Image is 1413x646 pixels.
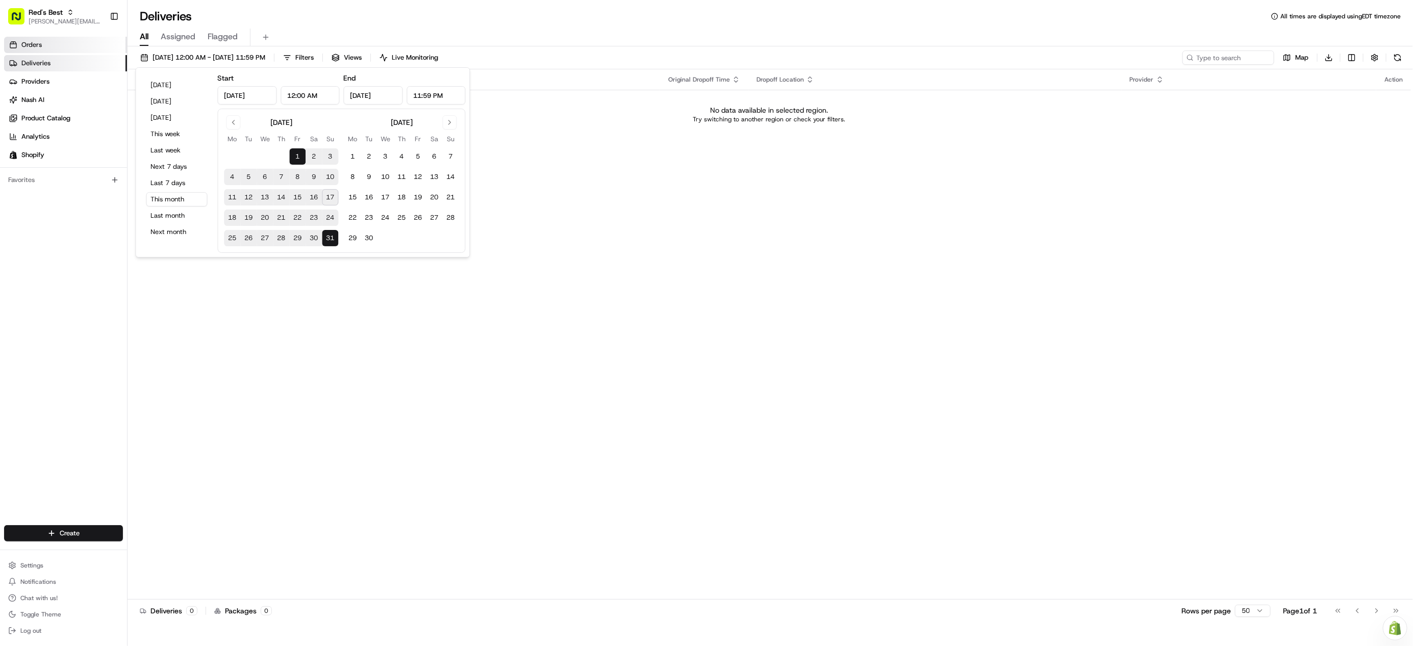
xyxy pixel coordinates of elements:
[111,159,114,167] span: •
[1130,75,1154,84] span: Provider
[410,189,426,205] button: 19
[1384,75,1403,84] div: Action
[344,53,362,62] span: Views
[306,148,322,165] button: 2
[146,209,208,223] button: Last month
[96,228,164,239] span: API Documentation
[29,7,63,17] button: Red's Best
[410,148,426,165] button: 5
[361,230,377,246] button: 30
[306,189,322,205] button: 16
[273,210,290,226] button: 21
[146,225,208,239] button: Next month
[146,192,208,206] button: This month
[392,53,438,62] span: Live Monitoring
[273,134,290,144] th: Thursday
[224,189,241,205] button: 11
[20,561,43,570] span: Settings
[290,230,306,246] button: 29
[146,111,208,125] button: [DATE]
[21,150,44,160] span: Shopify
[668,75,730,84] span: Original Dropoff Time
[345,230,361,246] button: 29
[345,148,361,165] button: 1
[116,159,137,167] span: [DATE]
[21,114,70,123] span: Product Catalog
[90,186,111,194] span: [DATE]
[10,149,27,169] img: Wisdom Oko
[85,186,88,194] span: •
[86,229,94,238] div: 💻
[20,159,29,167] img: 1736555255976-a54dd68f-1ca7-489b-9aae-adbdc363a1c4
[20,627,41,635] span: Log out
[322,189,339,205] button: 17
[158,131,186,143] button: See all
[241,189,257,205] button: 12
[21,40,42,49] span: Orders
[10,229,18,238] div: 📗
[21,95,44,105] span: Nash AI
[241,134,257,144] th: Tuesday
[426,189,443,205] button: 20
[6,224,82,243] a: 📗Knowledge Base
[273,189,290,205] button: 14
[4,172,123,188] div: Favorites
[4,37,127,53] a: Orders
[443,148,459,165] button: 7
[4,73,127,90] a: Providers
[146,78,208,92] button: [DATE]
[21,132,49,141] span: Analytics
[410,169,426,185] button: 12
[443,115,457,130] button: Go to next month
[261,606,272,615] div: 0
[394,210,410,226] button: 25
[377,148,394,165] button: 3
[361,134,377,144] th: Tuesday
[161,31,195,43] span: Assigned
[443,210,459,226] button: 28
[426,169,443,185] button: 13
[377,210,394,226] button: 24
[46,98,167,108] div: Start new chat
[290,134,306,144] th: Friday
[21,98,40,116] img: 8571987876998_91fb9ceb93ad5c398215_72.jpg
[377,169,394,185] button: 10
[224,210,241,226] button: 18
[410,210,426,226] button: 26
[345,210,361,226] button: 22
[394,148,410,165] button: 4
[21,59,51,68] span: Deliveries
[4,607,123,622] button: Toggle Theme
[306,230,322,246] button: 30
[241,230,257,246] button: 26
[224,230,241,246] button: 25
[391,117,413,127] div: [DATE]
[9,151,17,159] img: Shopify logo
[10,176,27,193] img: Gabrielle LeFevre
[10,41,186,58] p: Welcome 👋
[4,110,127,126] a: Product Catalog
[4,591,123,605] button: Chat with us!
[146,127,208,141] button: This week
[345,134,361,144] th: Monday
[218,73,234,83] label: Start
[290,210,306,226] button: 22
[1278,50,1313,65] button: Map
[4,92,127,108] a: Nash AI
[290,189,306,205] button: 15
[394,189,410,205] button: 18
[361,148,377,165] button: 2
[224,169,241,185] button: 4
[344,86,403,105] input: Date
[4,624,123,638] button: Log out
[20,610,61,618] span: Toggle Theme
[322,134,339,144] th: Sunday
[29,17,102,25] button: [PERSON_NAME][EMAIL_ADDRESS][DOMAIN_NAME]
[27,66,168,77] input: Clear
[327,50,366,65] button: Views
[32,159,109,167] span: Wisdom [PERSON_NAME]
[407,86,466,105] input: Time
[32,186,83,194] span: [PERSON_NAME]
